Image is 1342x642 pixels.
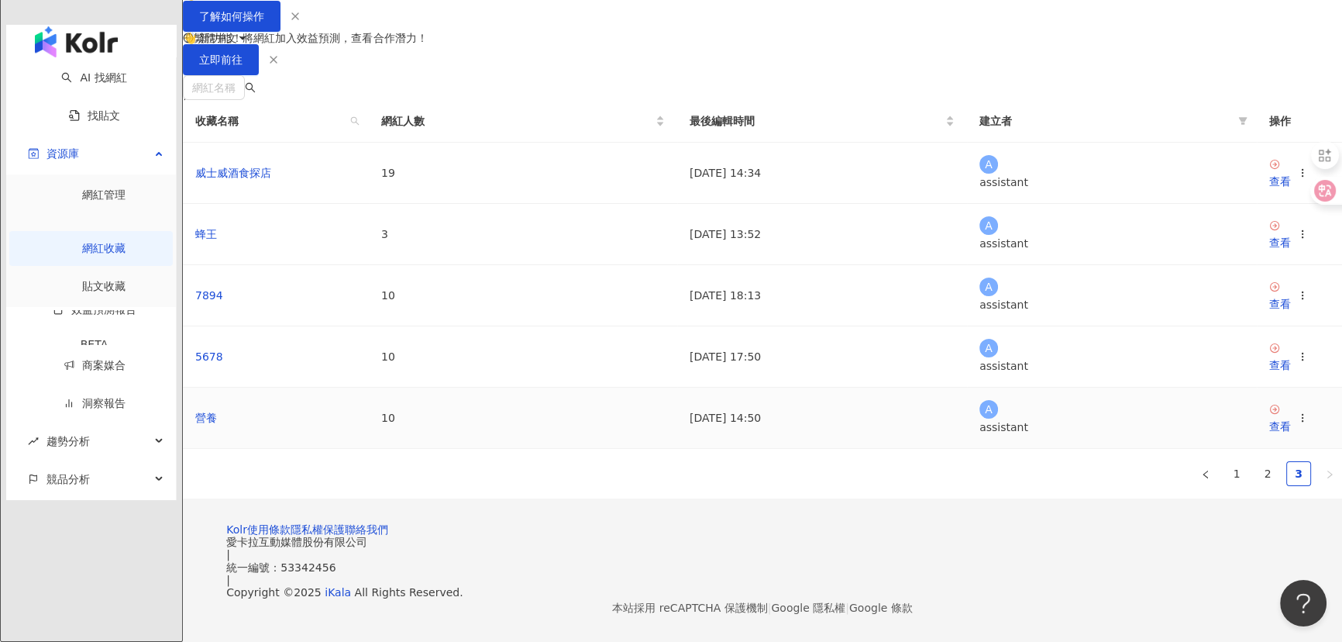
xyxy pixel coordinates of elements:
li: 1 [1224,461,1249,486]
a: 查看 [1269,403,1291,435]
a: 隱私權保護 [291,523,345,536]
span: A [985,340,993,357]
th: 最後編輯時間 [677,100,967,143]
td: [DATE] 14:50 [677,388,967,449]
a: 網紅管理 [82,188,126,201]
a: Kolr [226,523,247,536]
span: A [985,156,993,173]
a: 營養 [195,412,217,424]
div: 查看 [1269,173,1291,190]
a: searchAI 找網紅 [61,71,126,84]
a: 查看 [1269,342,1291,374]
a: 網紅收藏 [82,242,126,254]
span: A [985,278,993,295]
button: 了解如何操作 [183,1,280,32]
span: left [1201,470,1210,479]
div: assistant [979,357,1244,374]
a: 找貼文 [69,109,120,122]
td: [DATE] 18:13 [677,265,967,326]
span: | [226,574,230,586]
div: 查看 [1269,357,1291,374]
div: assistant [979,235,1244,252]
span: search [347,109,363,133]
a: Google 隱私權 [771,602,845,614]
th: 網紅人數 [369,100,677,143]
span: | [226,548,230,561]
span: A [985,217,993,234]
li: Next Page [1317,461,1342,486]
a: Google 條款 [849,602,913,614]
span: 收藏名稱 [195,112,344,129]
td: [DATE] 14:34 [677,143,967,204]
span: 資源庫 [46,136,79,171]
span: | [845,602,849,614]
a: 使用條款 [247,523,291,536]
img: logo [35,26,118,57]
div: 查看 [1269,234,1291,251]
iframe: Help Scout Beacon - Open [1280,580,1327,626]
div: assistant [979,174,1244,191]
li: 2 [1255,461,1280,486]
span: rise [28,436,39,447]
a: 查看 [1269,281,1291,312]
span: 了解如何操作 [199,10,264,22]
span: 本站採用 reCAPTCHA 保護機制 [612,599,912,617]
span: 10 [381,412,395,424]
button: right [1317,461,1342,486]
span: 網紅人數 [381,112,652,129]
a: 2 [1256,462,1279,485]
td: [DATE] 17:50 [677,326,967,388]
span: filter [1238,116,1247,126]
span: filter [1235,109,1251,133]
button: left [1193,461,1218,486]
a: 7894 [195,289,223,302]
div: 愛卡拉互動媒體股份有限公司 [226,536,1299,548]
span: 3 [381,228,388,240]
span: 競品分析 [46,462,90,497]
a: 洞察報告 [64,397,126,409]
div: assistant [979,419,1244,436]
div: 👋 新功能！將網紅加入效益預測，查看合作潛力！ [183,32,1342,44]
div: assistant [979,296,1244,313]
a: 商案媒合 [64,359,126,371]
span: 立即前往 [199,53,243,66]
button: 立即前往 [183,44,259,75]
a: 威士威酒食探店 [195,167,271,179]
a: 貼文收藏 [82,280,126,292]
span: 19 [381,167,395,179]
span: 最後編輯時間 [690,112,942,129]
a: 1 [1225,462,1248,485]
td: [DATE] 13:52 [677,204,967,265]
span: | [768,602,772,614]
div: Copyright © 2025 All Rights Reserved. [226,586,1299,599]
th: 操作 [1257,100,1342,143]
div: 統一編號：53342456 [226,561,1299,574]
span: A [985,401,993,418]
a: 查看 [1269,219,1291,251]
span: 建立者 [979,112,1232,129]
div: 查看 [1269,295,1291,312]
span: 10 [381,289,395,302]
a: 5678 [195,350,223,363]
a: 查看 [1269,158,1291,190]
span: 10 [381,350,395,363]
li: Previous Page [1193,461,1218,486]
span: right [1325,470,1334,479]
a: 聯絡我們 [345,523,388,536]
span: 趨勢分析 [46,424,90,459]
span: search [350,116,360,126]
a: 效益預測報告BETA [28,303,160,362]
a: 蜂王 [195,228,217,240]
div: 查看 [1269,418,1291,435]
span: search [245,82,256,93]
li: 3 [1286,461,1311,486]
a: iKala [325,586,351,599]
a: 3 [1287,462,1310,485]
